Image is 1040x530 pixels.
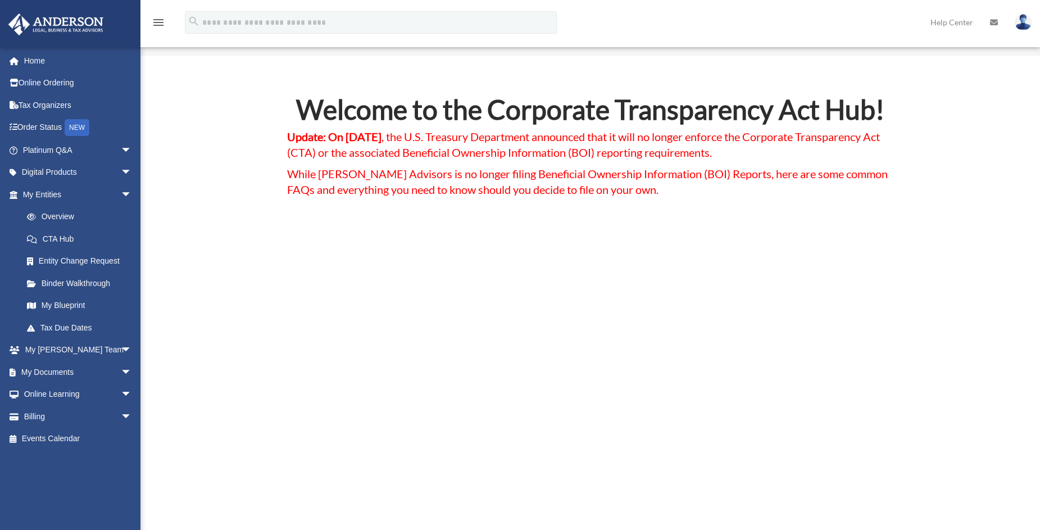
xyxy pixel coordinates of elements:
[348,219,833,492] iframe: Corporate Transparency Act Shocker: Treasury Announces Major Updates!
[287,167,888,196] span: While [PERSON_NAME] Advisors is no longer filing Beneficial Ownership Information (BOI) Reports, ...
[8,72,149,94] a: Online Ordering
[16,228,143,250] a: CTA Hub
[152,20,165,29] a: menu
[188,15,200,28] i: search
[121,161,143,184] span: arrow_drop_down
[8,116,149,139] a: Order StatusNEW
[16,316,149,339] a: Tax Due Dates
[8,161,149,184] a: Digital Productsarrow_drop_down
[121,183,143,206] span: arrow_drop_down
[121,405,143,428] span: arrow_drop_down
[152,16,165,29] i: menu
[8,94,149,116] a: Tax Organizers
[16,295,149,317] a: My Blueprint
[8,428,149,450] a: Events Calendar
[8,361,149,383] a: My Documentsarrow_drop_down
[287,130,880,159] span: , the U.S. Treasury Department announced that it will no longer enforce the Corporate Transparenc...
[287,130,382,143] strong: Update: On [DATE]
[16,250,149,273] a: Entity Change Request
[8,383,149,406] a: Online Learningarrow_drop_down
[65,119,89,136] div: NEW
[8,49,149,72] a: Home
[8,183,149,206] a: My Entitiesarrow_drop_down
[16,272,149,295] a: Binder Walkthrough
[121,139,143,162] span: arrow_drop_down
[8,139,149,161] a: Platinum Q&Aarrow_drop_down
[1015,14,1032,30] img: User Pic
[287,96,894,129] h2: Welcome to the Corporate Transparency Act Hub!
[16,206,149,228] a: Overview
[121,361,143,384] span: arrow_drop_down
[8,405,149,428] a: Billingarrow_drop_down
[121,383,143,406] span: arrow_drop_down
[8,339,149,361] a: My [PERSON_NAME] Teamarrow_drop_down
[121,339,143,362] span: arrow_drop_down
[5,13,107,35] img: Anderson Advisors Platinum Portal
